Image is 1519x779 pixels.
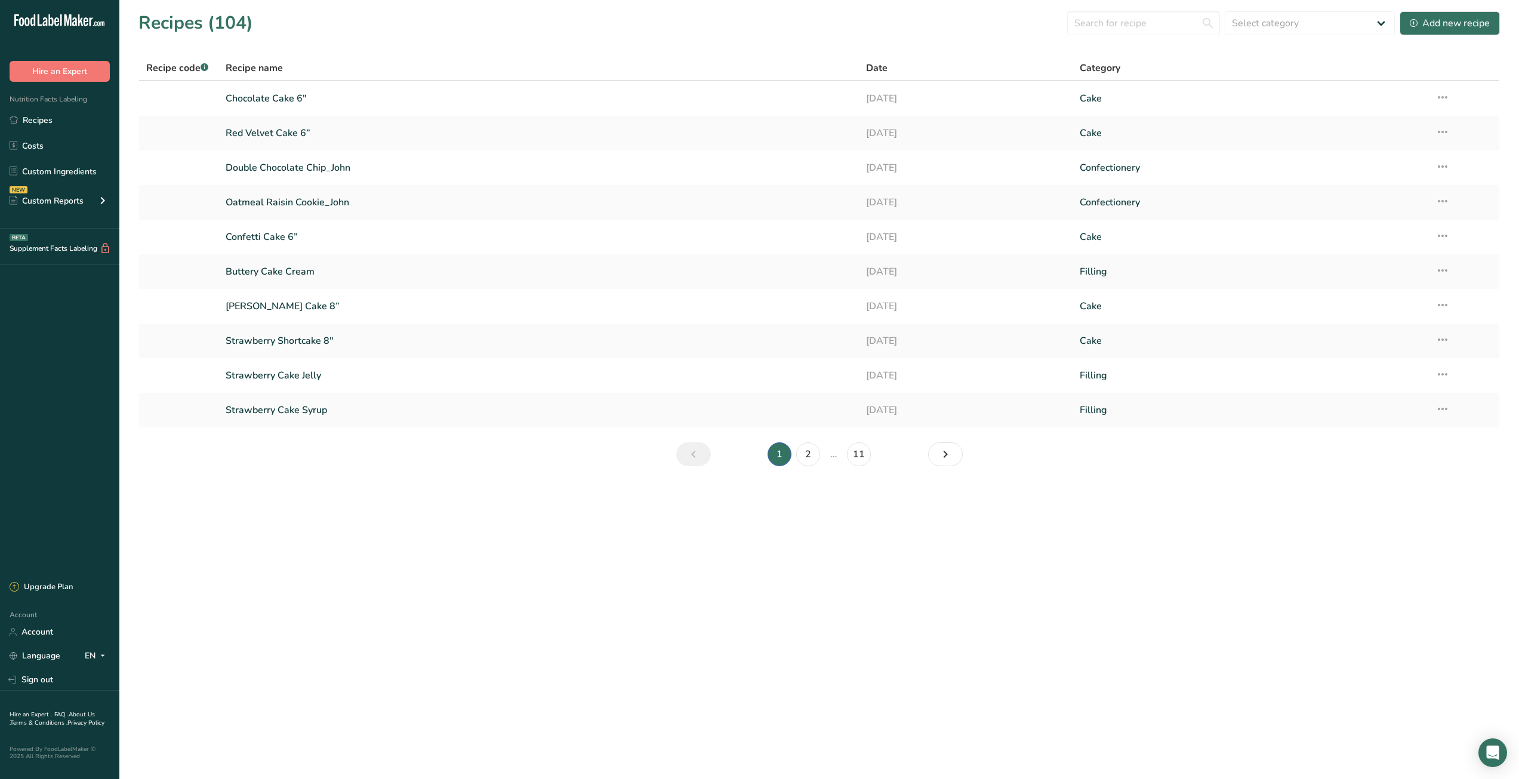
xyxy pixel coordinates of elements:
button: Hire an Expert [10,61,110,82]
a: Next page [928,442,963,466]
a: [DATE] [866,121,1065,146]
input: Search for recipe [1067,11,1220,35]
div: Powered By FoodLabelMaker © 2025 All Rights Reserved [10,746,110,760]
a: [DATE] [866,363,1065,388]
a: [DATE] [866,328,1065,353]
div: EN [85,649,110,663]
a: Strawberry Cake Syrup [226,398,852,423]
a: Page 11. [847,442,871,466]
div: Add new recipe [1410,16,1490,30]
a: Page 2. [796,442,820,466]
a: Confectionery [1080,155,1421,180]
a: Strawberry Shortcake 8" [226,328,852,353]
a: Double Chocolate Chip_John [226,155,852,180]
h1: Recipes (104) [138,10,253,36]
a: [PERSON_NAME] Cake 8” [226,294,852,319]
span: Recipe name [226,61,283,75]
div: Open Intercom Messenger [1478,738,1507,767]
a: Cake [1080,294,1421,319]
a: Cake [1080,328,1421,353]
a: Confetti Cake 6” [226,224,852,250]
a: Cake [1080,121,1421,146]
div: BETA [10,234,28,241]
a: Oatmeal Raisin Cookie_John [226,190,852,215]
div: NEW [10,186,27,193]
a: [DATE] [866,294,1065,319]
a: [DATE] [866,155,1065,180]
a: Strawberry Cake Jelly [226,363,852,388]
a: Red Velvet Cake 6” [226,121,852,146]
div: Custom Reports [10,195,84,207]
a: Filling [1080,259,1421,284]
a: Hire an Expert . [10,710,52,719]
a: Privacy Policy [67,719,104,727]
span: Date [866,61,888,75]
span: Recipe code [146,61,208,75]
a: About Us . [10,710,95,727]
a: Filling [1080,363,1421,388]
a: FAQ . [54,710,69,719]
a: [DATE] [866,190,1065,215]
a: Chocolate Cake 6" [226,86,852,111]
a: Cake [1080,86,1421,111]
div: Upgrade Plan [10,581,73,593]
a: [DATE] [866,86,1065,111]
a: Buttery Cake Cream [226,259,852,284]
a: Confectionery [1080,190,1421,215]
a: Cake [1080,224,1421,250]
a: [DATE] [866,224,1065,250]
a: Language [10,645,60,666]
a: Terms & Conditions . [10,719,67,727]
button: Add new recipe [1400,11,1500,35]
a: Filling [1080,398,1421,423]
a: [DATE] [866,398,1065,423]
a: [DATE] [866,259,1065,284]
span: Category [1080,61,1120,75]
a: Previous page [676,442,711,466]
